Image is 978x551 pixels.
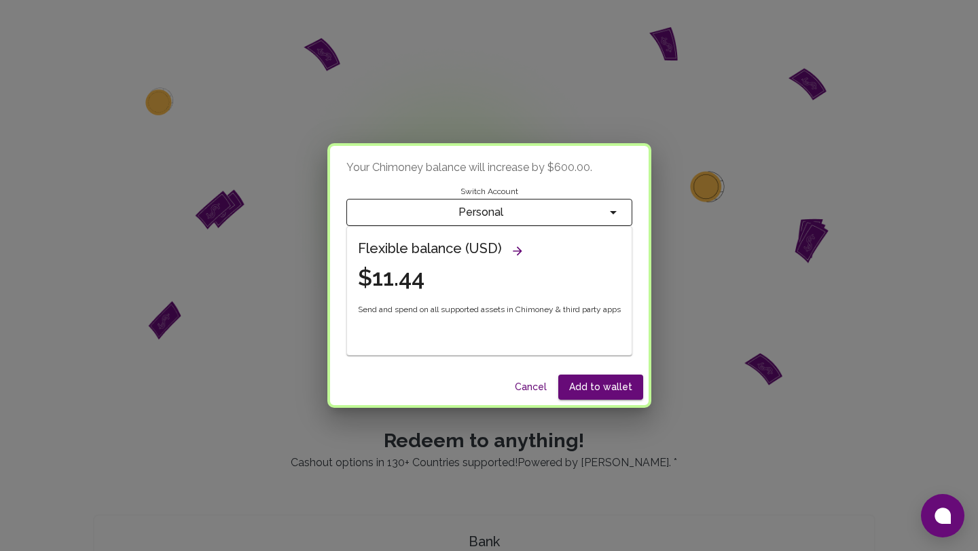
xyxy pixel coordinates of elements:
h4: $11.44 [358,264,528,292]
p: Your Chimoney balance will increase by $600.00 . [346,159,632,176]
button: account of current user [346,199,632,226]
button: View all wallets and manage thresholds [507,241,528,261]
button: Cancel [509,375,553,400]
button: Add to wallet [558,375,643,400]
span: Switch Account [460,187,518,196]
span: Personal [357,203,605,222]
span: Send and spend on all supported assets in Chimoney & third party apps [358,303,621,317]
h6: Flexible balance (USD) [358,237,502,259]
button: Open chat window [921,494,964,537]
